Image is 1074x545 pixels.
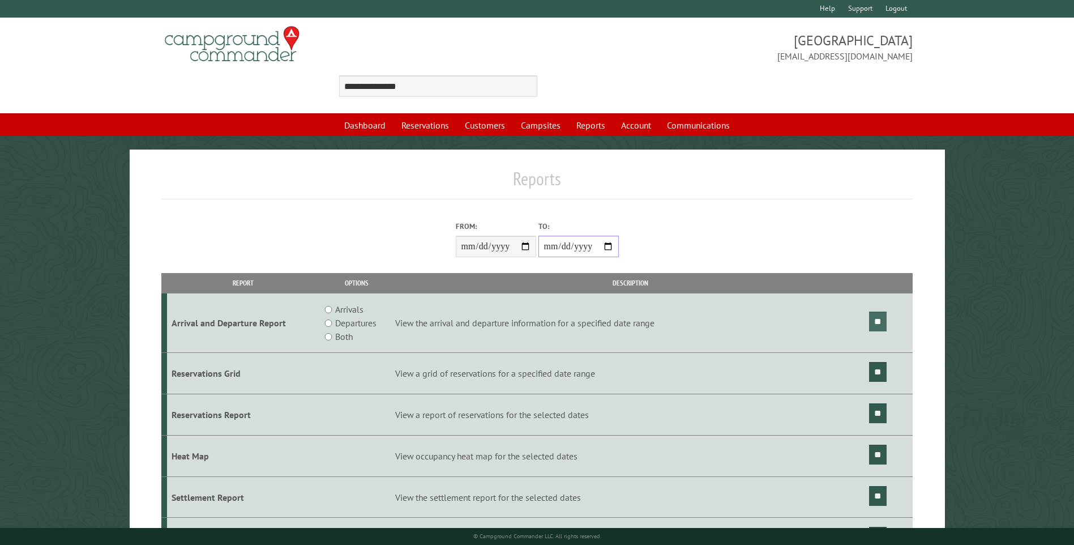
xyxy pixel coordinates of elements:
[167,353,319,394] td: Reservations Grid
[167,394,319,436] td: Reservations Report
[538,221,619,232] label: To:
[570,114,612,136] a: Reports
[393,273,867,293] th: Description
[167,273,319,293] th: Report
[660,114,737,136] a: Communications
[393,394,867,436] td: View a report of reservations for the selected dates
[335,303,363,316] label: Arrivals
[537,31,913,63] span: [GEOGRAPHIC_DATA] [EMAIL_ADDRESS][DOMAIN_NAME]
[167,435,319,476] td: Heat Map
[456,221,536,232] label: From:
[167,293,319,353] td: Arrival and Departure Report
[395,114,456,136] a: Reservations
[393,353,867,394] td: View a grid of reservations for a specified date range
[393,293,867,353] td: View the arrival and departure information for a specified date range
[393,435,867,476] td: View occupancy heat map for the selected dates
[458,114,512,136] a: Customers
[335,330,353,343] label: Both
[393,476,867,518] td: View the settlement report for the selected dates
[514,114,567,136] a: Campsites
[161,22,303,66] img: Campground Commander
[161,168,912,199] h1: Reports
[167,476,319,518] td: Settlement Report
[473,533,601,540] small: © Campground Commander LLC. All rights reserved.
[319,273,393,293] th: Options
[335,316,376,330] label: Departures
[337,114,392,136] a: Dashboard
[614,114,658,136] a: Account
